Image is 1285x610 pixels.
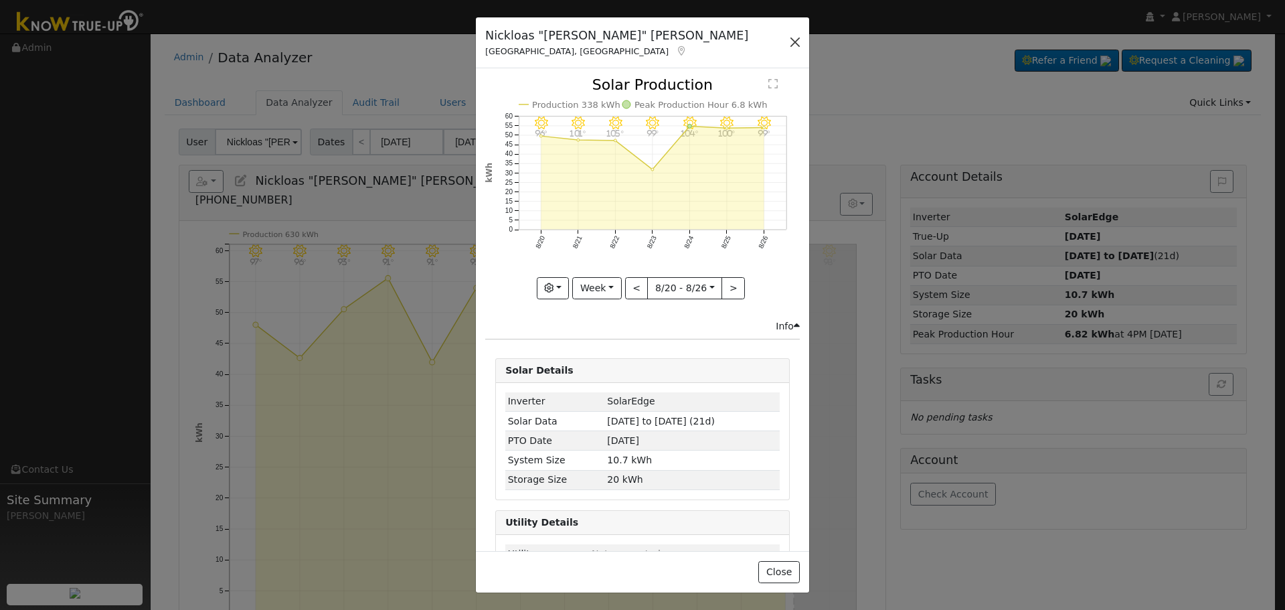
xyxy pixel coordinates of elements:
[607,416,715,427] span: [DATE] to [DATE] (21d)
[720,117,734,130] i: 8/25 - Clear
[505,392,605,412] td: Inverter
[646,117,659,130] i: 8/23 - MostlyClear
[529,130,553,137] p: 96°
[614,139,616,142] circle: onclick=""
[688,125,692,129] circle: onclick=""
[534,234,546,250] text: 8/20
[758,561,799,584] button: Close
[485,46,669,56] span: [GEOGRAPHIC_DATA], [GEOGRAPHIC_DATA]
[683,117,697,130] i: 8/24 - Clear
[505,470,605,489] td: Storage Size
[776,319,800,333] div: Info
[505,179,513,186] text: 25
[647,277,722,300] button: 8/20 - 8/26
[505,141,513,149] text: 45
[757,234,769,250] text: 8/26
[715,130,739,137] p: 100°
[539,135,542,138] circle: onclick=""
[763,127,766,129] circle: onclick=""
[641,130,665,137] p: 99°
[721,277,745,300] button: >
[608,234,620,250] text: 8/22
[758,117,771,130] i: 8/26 - Clear
[572,234,584,250] text: 8/21
[505,112,513,120] text: 60
[592,76,713,93] text: Solar Production
[720,234,732,250] text: 8/25
[505,188,513,196] text: 20
[505,151,513,158] text: 40
[592,548,661,559] span: Not connected
[678,130,701,137] p: 104°
[505,122,513,129] text: 55
[505,431,605,451] td: PTO Date
[625,277,649,300] button: <
[505,451,605,470] td: System Size
[725,127,728,130] circle: onclick=""
[572,277,621,300] button: Week
[505,160,513,167] text: 35
[572,117,585,130] i: 8/21 - MostlyClear
[768,78,778,89] text: 
[607,455,652,465] span: 10.7 kWh
[646,234,658,250] text: 8/23
[535,117,548,130] i: 8/20 - Clear
[566,130,590,137] p: 101°
[505,544,589,564] td: Utility
[577,139,580,141] circle: onclick=""
[505,517,578,528] strong: Utility Details
[505,169,513,177] text: 30
[752,130,776,137] p: 99°
[505,365,573,376] strong: Solar Details
[485,27,748,44] h5: Nickloas "[PERSON_NAME]" [PERSON_NAME]
[509,226,513,234] text: 0
[607,474,642,485] span: 20 kWh
[505,198,513,205] text: 15
[505,412,605,431] td: Solar Data
[651,168,654,171] circle: onclick=""
[675,46,687,56] a: Map
[532,100,620,110] text: Production 338 kWh
[505,207,513,214] text: 10
[683,234,695,250] text: 8/24
[509,217,513,224] text: 5
[485,163,494,183] text: kWh
[609,117,622,130] i: 8/22 - MostlyClear
[604,130,627,137] p: 105°
[607,435,639,446] span: [DATE]
[634,100,768,110] text: Peak Production Hour 6.8 kWh
[607,396,655,406] span: ID: 4692971, authorized: 08/07/25
[505,132,513,139] text: 50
